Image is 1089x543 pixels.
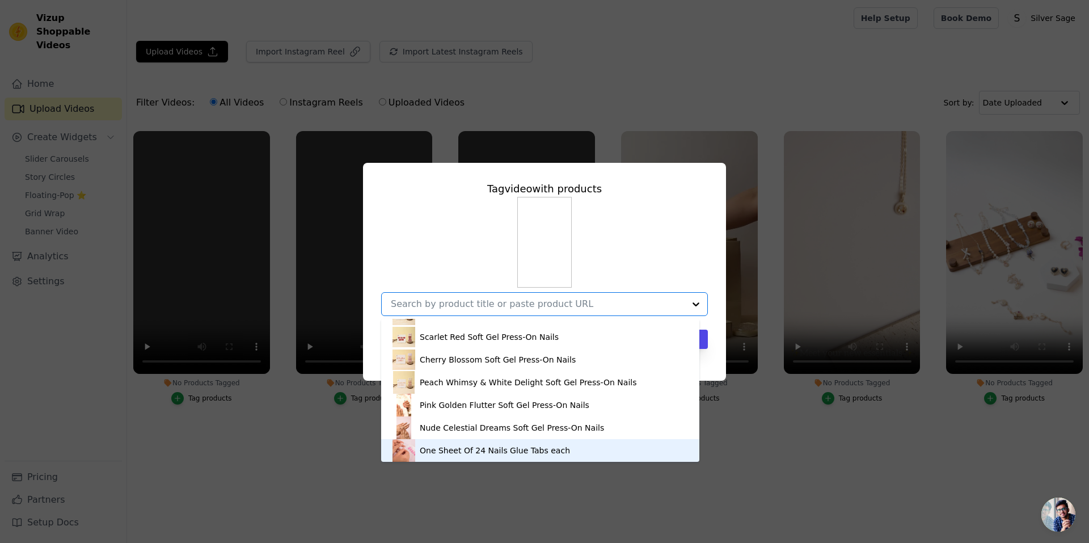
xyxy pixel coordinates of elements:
div: Pink Golden Flutter Soft Gel Press-On Nails [420,399,589,411]
a: Open chat [1041,498,1075,532]
div: Nude Celestial Dreams Soft Gel Press-On Nails [420,422,604,433]
img: product thumbnail [392,439,415,462]
div: Scarlet Red Soft Gel Press-On Nails [420,331,559,343]
div: Cherry Blossom Soft Gel Press-On Nails [420,354,576,365]
div: One Sheet Of 24 Nails Glue Tabs each [420,445,570,456]
input: Search by product title or paste product URL [391,298,685,309]
img: product thumbnail [392,371,415,394]
img: product thumbnail [392,394,415,416]
img: product thumbnail [392,416,415,439]
img: product thumbnail [392,326,415,348]
div: Tag video with products [381,181,708,197]
div: Peach Whimsy & White Delight Soft Gel Press-On Nails [420,377,636,388]
img: product thumbnail [392,348,415,371]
